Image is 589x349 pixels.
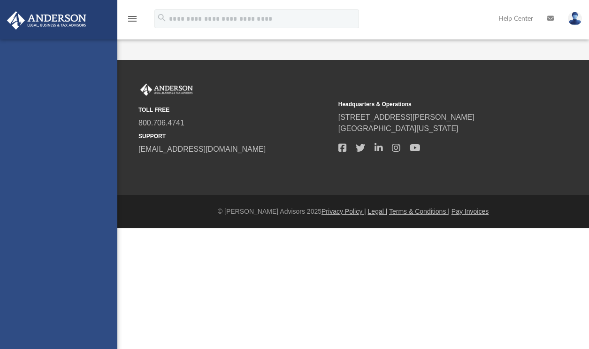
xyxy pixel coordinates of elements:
[389,208,450,215] a: Terms & Conditions |
[127,18,138,24] a: menu
[451,208,489,215] a: Pay Invoices
[138,119,184,127] a: 800.706.4741
[157,13,167,23] i: search
[368,208,388,215] a: Legal |
[4,11,89,30] img: Anderson Advisors Platinum Portal
[568,12,582,25] img: User Pic
[338,100,532,109] small: Headquarters & Operations
[321,208,366,215] a: Privacy Policy |
[138,84,195,96] img: Anderson Advisors Platinum Portal
[138,132,332,140] small: SUPPORT
[338,113,474,121] a: [STREET_ADDRESS][PERSON_NAME]
[138,145,266,153] a: [EMAIL_ADDRESS][DOMAIN_NAME]
[138,106,332,114] small: TOLL FREE
[127,13,138,24] i: menu
[338,124,459,132] a: [GEOGRAPHIC_DATA][US_STATE]
[117,207,589,217] div: © [PERSON_NAME] Advisors 2025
